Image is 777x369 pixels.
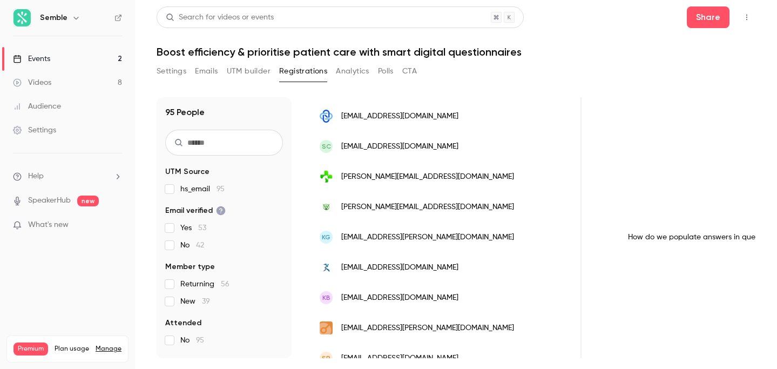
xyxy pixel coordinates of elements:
[109,220,122,230] iframe: Noticeable Trigger
[378,63,394,80] button: Polls
[165,106,205,119] h1: 95 People
[13,77,51,88] div: Videos
[196,241,204,249] span: 42
[341,262,458,273] span: [EMAIL_ADDRESS][DOMAIN_NAME]
[77,196,99,206] span: new
[320,261,333,274] img: devonrheumatology.co.uk
[28,195,71,206] a: SpeakerHub
[217,185,225,193] span: 95
[336,63,369,80] button: Analytics
[341,111,458,122] span: [EMAIL_ADDRESS][DOMAIN_NAME]
[341,141,458,152] span: [EMAIL_ADDRESS][DOMAIN_NAME]
[157,63,186,80] button: Settings
[165,357,186,367] span: Views
[320,170,333,183] img: kingsleymuti.com
[13,343,48,355] span: Premium
[341,232,514,243] span: [EMAIL_ADDRESS][PERSON_NAME][DOMAIN_NAME]
[279,63,327,80] button: Registrations
[227,63,271,80] button: UTM builder
[322,142,331,151] span: SC
[28,171,44,182] span: Help
[13,171,122,182] li: help-dropdown-opener
[180,240,204,251] span: No
[322,293,330,303] span: KB
[28,219,69,231] span: What's new
[341,202,514,213] span: [PERSON_NAME][EMAIL_ADDRESS][DOMAIN_NAME]
[40,12,67,23] h6: Semble
[166,12,274,23] div: Search for videos or events
[198,224,206,232] span: 53
[180,296,210,307] span: New
[341,353,458,364] span: [EMAIL_ADDRESS][DOMAIN_NAME]
[13,9,31,26] img: Semble
[341,292,458,304] span: [EMAIL_ADDRESS][DOMAIN_NAME]
[165,166,210,177] span: UTM Source
[180,335,204,346] span: No
[13,125,56,136] div: Settings
[341,171,514,183] span: [PERSON_NAME][EMAIL_ADDRESS][DOMAIN_NAME]
[165,318,201,328] span: Attended
[322,353,330,363] span: SP
[341,323,514,334] span: [EMAIL_ADDRESS][PERSON_NAME][DOMAIN_NAME]
[165,261,215,272] span: Member type
[196,337,204,344] span: 95
[322,232,330,242] span: KG
[157,45,755,58] h1: Boost efficiency & prioritise patient care with smart digital questionnaires
[320,110,333,123] img: nivamedicalclinic.co.uk
[180,223,206,233] span: Yes
[221,280,229,288] span: 56
[13,101,61,112] div: Audience
[195,63,218,80] button: Emails
[402,63,417,80] button: CTA
[320,200,333,213] img: ohclinicgroup.com
[165,205,226,216] span: Email verified
[55,345,89,353] span: Plan usage
[13,53,50,64] div: Events
[687,6,729,28] button: Share
[180,279,229,290] span: Returning
[202,298,210,305] span: 39
[96,345,121,353] a: Manage
[180,184,225,194] span: hs_email
[320,321,333,334] img: schoen-clinic.co.uk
